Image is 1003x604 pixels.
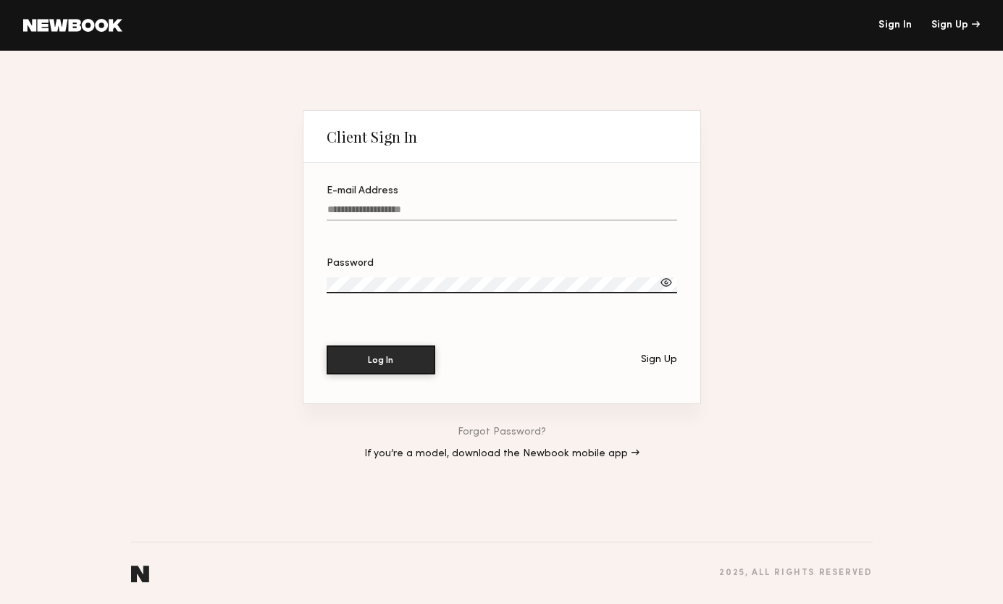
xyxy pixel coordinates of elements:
div: Client Sign In [327,128,417,146]
a: Sign In [878,20,912,30]
a: Forgot Password? [458,427,546,437]
div: E-mail Address [327,186,677,196]
div: Sign Up [641,355,677,365]
button: Log In [327,345,435,374]
div: 2025 , all rights reserved [719,569,872,578]
div: Sign Up [931,20,980,30]
input: Password [327,277,677,293]
div: Password [327,259,677,269]
input: E-mail Address [327,204,677,221]
a: If you’re a model, download the Newbook mobile app → [364,449,639,459]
